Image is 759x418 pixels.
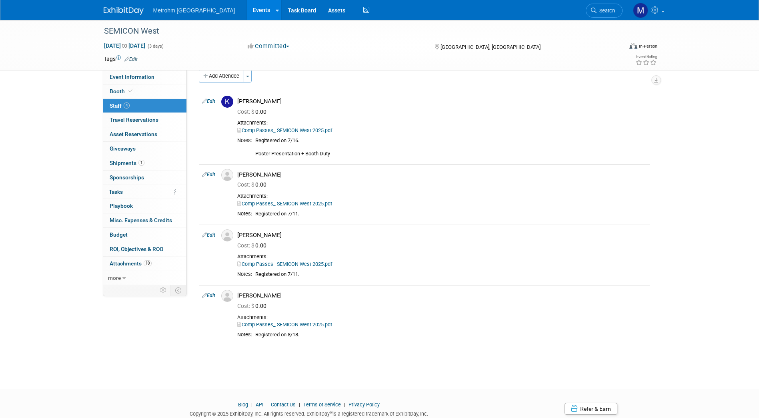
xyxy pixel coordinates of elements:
span: Travel Reservations [110,117,158,123]
a: Playbook [103,199,186,213]
div: Notes: [237,271,252,277]
a: Comp Passes_ SEMICON West 2025.pdf [237,322,332,328]
a: Budget [103,228,186,242]
div: Notes: [237,211,252,217]
div: In-Person [639,43,657,49]
a: Staff4 [103,99,186,113]
a: Shipments1 [103,156,186,170]
img: K.jpg [221,96,233,108]
span: Tasks [109,189,123,195]
img: Associate-Profile-5.png [221,290,233,302]
a: Comp Passes_ SEMICON West 2025.pdf [237,127,332,133]
span: | [342,402,347,408]
span: [GEOGRAPHIC_DATA], [GEOGRAPHIC_DATA] [441,44,541,50]
div: [PERSON_NAME] [237,231,647,239]
span: | [249,402,254,408]
span: 0.00 [237,181,270,188]
a: Asset Reservations [103,127,186,141]
div: Event Format [575,42,658,54]
span: | [264,402,270,408]
span: 0.00 [237,242,270,249]
button: Add Attendee [199,70,244,82]
span: Cost: $ [237,181,255,188]
span: (3 days) [147,44,164,49]
span: Cost: $ [237,303,255,309]
a: Misc. Expenses & Credits [103,213,186,227]
a: Comp Passes_ SEMICON West 2025.pdf [237,201,332,207]
a: Tasks [103,185,186,199]
span: 1 [138,160,144,166]
span: 4 [124,102,130,109]
span: ROI, Objectives & ROO [110,246,163,252]
span: Budget [110,231,128,238]
td: Tags [104,55,138,63]
div: [PERSON_NAME] [237,171,647,179]
a: Edit [124,56,138,62]
img: Associate-Profile-5.png [221,169,233,181]
span: to [121,42,128,49]
div: Attachments: [237,314,647,321]
button: Committed [245,42,292,50]
a: Edit [202,172,215,177]
a: Travel Reservations [103,113,186,127]
a: Sponsorships [103,171,186,185]
div: Notes: [237,137,252,144]
div: Notes: [237,332,252,338]
td: Personalize Event Tab Strip [156,285,170,295]
a: Privacy Policy [348,402,380,408]
span: 10 [144,260,152,266]
img: Format-Inperson.png [629,43,637,49]
a: ROI, Objectives & ROO [103,242,186,256]
span: | [297,402,302,408]
span: [DATE] [DATE] [104,42,146,49]
div: Attachments: [237,120,647,126]
span: Cost: $ [237,109,255,115]
div: Attachments: [237,193,647,199]
a: Edit [202,232,215,238]
div: Regitsered on 7/16. Poster Presentation + Booth Duty [255,137,647,157]
span: Cost: $ [237,242,255,249]
i: Booth reservation complete [128,89,132,93]
a: Blog [238,402,248,408]
a: Attachments10 [103,257,186,271]
span: Event Information [110,74,154,80]
span: Misc. Expenses & Credits [110,217,172,223]
span: Search [597,8,615,14]
div: Registered on 7/11. [255,211,647,217]
img: Michelle Simoes [633,3,648,18]
div: [PERSON_NAME] [237,98,647,105]
div: Copyright © 2025 ExhibitDay, Inc. All rights reserved. ExhibitDay is a registered trademark of Ex... [104,408,515,418]
a: Edit [202,98,215,104]
a: more [103,271,186,285]
span: Attachments [110,260,152,267]
a: Refer & Earn [565,403,617,415]
a: Booth [103,84,186,98]
a: Search [586,4,623,18]
span: Asset Reservations [110,131,157,137]
a: Terms of Service [303,402,341,408]
span: Giveaways [110,145,136,152]
td: Toggle Event Tabs [170,285,186,295]
span: Booth [110,88,134,94]
span: Staff [110,102,130,109]
img: ExhibitDay [104,7,144,15]
span: Shipments [110,160,144,166]
span: 0.00 [237,109,270,115]
span: Sponsorships [110,174,144,181]
a: Edit [202,293,215,298]
div: Event Rating [635,55,657,59]
a: API [256,402,263,408]
img: Associate-Profile-5.png [221,229,233,241]
a: Giveaways [103,142,186,156]
sup: ® [330,410,332,415]
span: more [108,275,121,281]
a: Contact Us [271,402,296,408]
a: Event Information [103,70,186,84]
div: Registered on 8/18. [255,332,647,338]
span: Metrohm [GEOGRAPHIC_DATA] [153,7,235,14]
div: SEMICON West [101,24,611,38]
span: Playbook [110,203,133,209]
div: [PERSON_NAME] [237,292,647,299]
span: 0.00 [237,303,270,309]
div: Registered on 7/11. [255,271,647,278]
